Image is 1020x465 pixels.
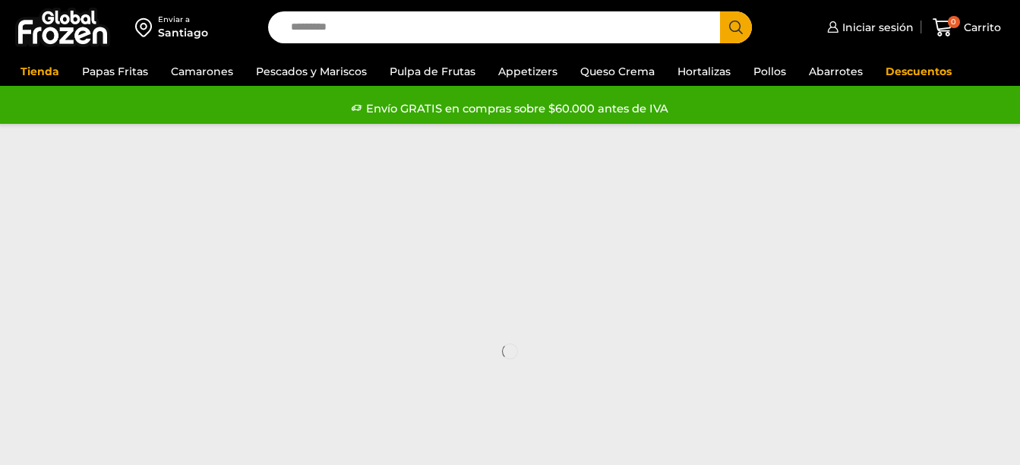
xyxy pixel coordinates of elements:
a: Pulpa de Frutas [382,57,483,86]
a: Abarrotes [801,57,870,86]
a: Appetizers [491,57,565,86]
a: Iniciar sesión [823,12,914,43]
a: Pescados y Mariscos [248,57,374,86]
a: 0 Carrito [929,10,1005,46]
span: Iniciar sesión [838,20,914,35]
a: Tienda [13,57,67,86]
a: Pollos [746,57,794,86]
a: Descuentos [878,57,959,86]
div: Enviar a [158,14,208,25]
img: address-field-icon.svg [135,14,158,40]
a: Papas Fritas [74,57,156,86]
a: Hortalizas [670,57,738,86]
a: Camarones [163,57,241,86]
span: 0 [948,16,960,28]
span: Carrito [960,20,1001,35]
div: Santiago [158,25,208,40]
button: Search button [720,11,752,43]
a: Queso Crema [573,57,662,86]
